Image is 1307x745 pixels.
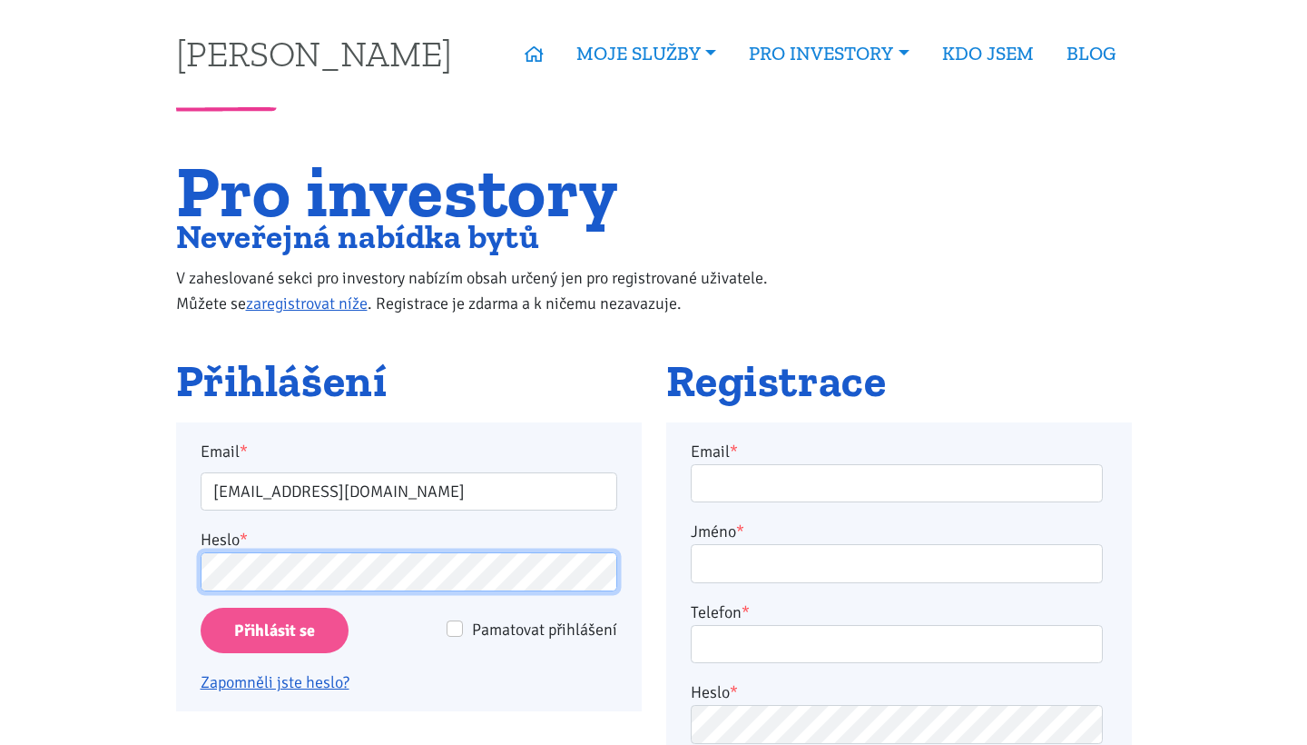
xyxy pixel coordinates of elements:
h2: Neveřejná nabídka bytů [176,222,805,252]
a: Zapomněli jste heslo? [201,672,349,692]
label: Heslo [201,527,248,552]
label: Jméno [691,519,744,544]
a: [PERSON_NAME] [176,35,452,71]
p: V zaheslované sekci pro investory nabízím obsah určený jen pro registrované uživatele. Můžete se ... [176,265,805,316]
a: zaregistrovat níže [246,293,368,313]
span: Pamatovat přihlášení [472,620,617,640]
a: KDO JSEM [926,33,1050,74]
label: Email [691,439,738,464]
label: Heslo [691,680,738,705]
label: Email [188,439,629,464]
a: MOJE SLUŽBY [560,33,732,74]
h1: Pro investory [176,161,805,222]
abbr: required [730,442,738,462]
a: BLOG [1050,33,1132,74]
input: Přihlásit se [201,608,349,654]
abbr: required [736,521,744,541]
abbr: required [742,602,750,622]
a: PRO INVESTORY [732,33,925,74]
h2: Registrace [666,357,1132,406]
abbr: required [730,682,738,702]
h2: Přihlášení [176,357,642,406]
label: Telefon [691,600,750,625]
